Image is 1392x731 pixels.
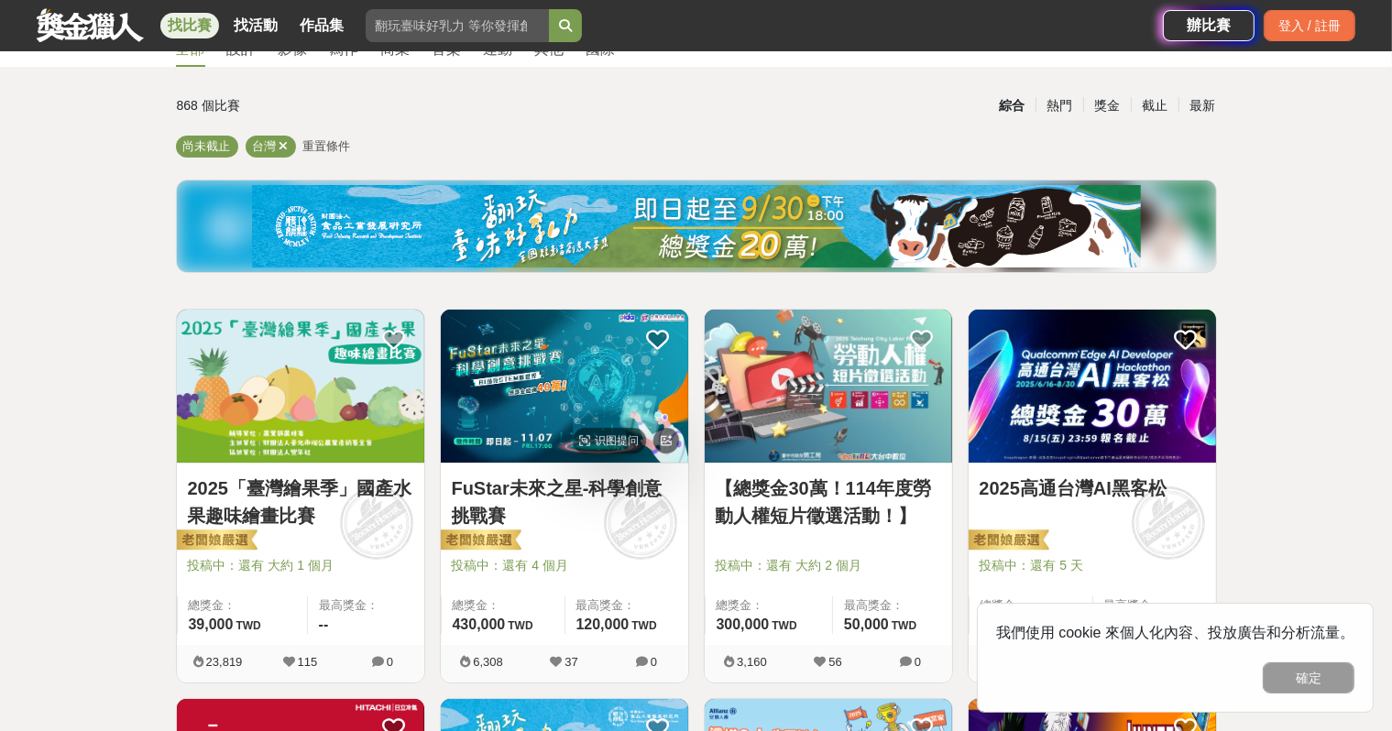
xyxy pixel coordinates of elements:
[160,13,219,38] a: 找比賽
[564,655,577,669] span: 37
[188,475,413,529] a: 2025「臺灣繪果季」國產水果趣味繪畫比賽
[1104,596,1205,615] span: 最高獎金：
[189,616,234,632] span: 39,000
[716,556,941,575] span: 投稿中：還有 大約 2 個月
[965,529,1049,554] img: 老闆娘嚴選
[651,655,657,669] span: 0
[441,310,688,463] img: Cover Image
[453,616,506,632] span: 430,000
[969,310,1216,464] a: Cover Image
[292,13,351,38] a: 作品集
[705,310,952,464] a: Cover Image
[437,529,521,554] img: 老闆娘嚴選
[892,619,916,632] span: TWD
[772,619,796,632] span: TWD
[453,596,554,615] span: 總獎金：
[1083,90,1131,122] div: 獎金
[177,310,424,464] a: Cover Image
[1264,10,1355,41] div: 登入 / 註冊
[188,556,413,575] span: 投稿中：還有 大約 1 個月
[298,655,318,669] span: 115
[1263,662,1354,693] button: 確定
[366,9,549,42] input: 翻玩臺味好乳力 等你發揮創意！
[988,90,1036,122] div: 綜合
[844,616,889,632] span: 50,000
[226,13,285,38] a: 找活動
[177,310,424,463] img: Cover Image
[252,185,1141,267] img: bbde9c48-f993-4d71-8b4e-c9f335f69c12.jpg
[508,619,532,632] span: TWD
[737,655,767,669] span: 3,160
[253,139,277,153] span: 台灣
[1036,90,1083,122] div: 熱門
[576,616,630,632] span: 120,000
[969,310,1216,463] img: Cover Image
[1163,10,1255,41] a: 辦比賽
[980,475,1205,502] a: 2025高通台灣AI黑客松
[915,655,921,669] span: 0
[631,619,656,632] span: TWD
[319,616,329,632] span: --
[705,310,952,463] img: Cover Image
[206,655,243,669] span: 23,819
[576,596,677,615] span: 最高獎金：
[1178,90,1226,122] div: 最新
[828,655,841,669] span: 56
[717,616,770,632] span: 300,000
[980,556,1205,575] span: 投稿中：還有 5 天
[173,529,258,554] img: 老闆娘嚴選
[452,475,677,529] a: FuStar未來之星-科學創意挑戰賽
[319,596,413,615] span: 最高獎金：
[236,619,260,632] span: TWD
[717,596,821,615] span: 總獎金：
[177,90,522,122] div: 868 個比賽
[844,596,941,615] span: 最高獎金：
[1131,90,1178,122] div: 截止
[387,655,393,669] span: 0
[452,556,677,575] span: 投稿中：還有 4 個月
[189,596,296,615] span: 總獎金：
[473,655,503,669] span: 6,308
[981,596,1081,615] span: 總獎金：
[716,475,941,529] a: 【總獎金30萬！114年度勞動人權短片徵選活動！】
[183,139,231,153] span: 尚未截止
[996,625,1354,640] span: 我們使用 cookie 來個人化內容、投放廣告和分析流量。
[303,139,351,153] span: 重置條件
[441,310,688,464] a: Cover Image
